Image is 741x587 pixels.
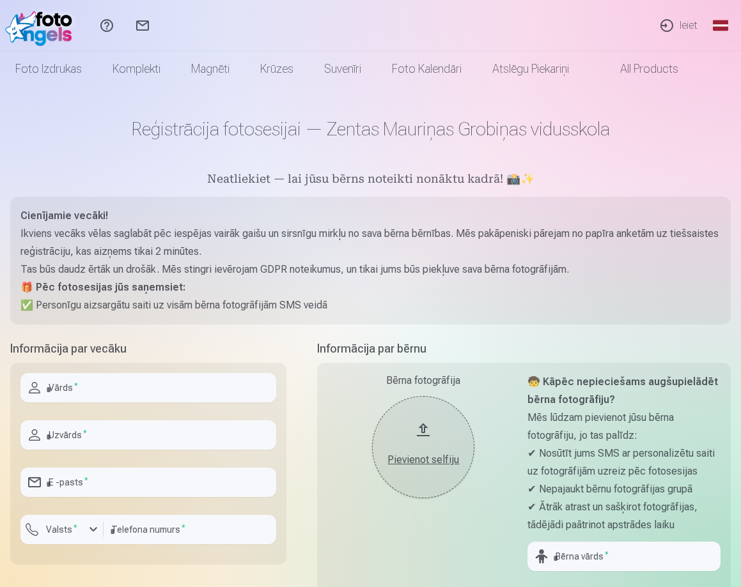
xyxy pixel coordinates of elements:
p: ✔ Nepajaukt bērnu fotogrāfijas grupā [527,480,721,498]
a: Komplekti [97,51,176,87]
a: Atslēgu piekariņi [477,51,584,87]
p: ✔ Nosūtīt jums SMS ar personalizētu saiti uz fotogrāfijām uzreiz pēc fotosesijas [527,445,721,480]
h1: Reģistrācija fotosesijai — Zentas Mauriņas Grobiņas vidusskola [10,118,731,141]
a: Foto kalendāri [377,51,477,87]
p: ✅ Personīgu aizsargātu saiti uz visām bērna fotogrāfijām SMS veidā [20,296,721,314]
a: Suvenīri [309,51,377,87]
label: Valsts [41,523,82,536]
strong: 🎁 Pēc fotosesijas jūs saņemsiet: [20,281,185,293]
button: Valsts* [20,515,104,544]
h5: Informācija par vecāku [10,340,286,358]
strong: 🧒 Kāpēc nepieciešams augšupielādēt bērna fotogrāfiju? [527,376,718,406]
div: Pievienot selfiju [385,452,462,468]
p: Tas būs daudz ērtāk un drošāk. Mēs stingri ievērojam GDPR noteikumus, un tikai jums būs piekļuve ... [20,261,721,278]
p: ✔ Ātrāk atrast un sašķirot fotogrāfijas, tādējādi paātrinot apstrādes laiku [527,498,721,534]
p: Mēs lūdzam pievienot jūsu bērna fotogrāfiju, jo tas palīdz: [527,409,721,445]
a: Magnēti [176,51,245,87]
a: Krūzes [245,51,309,87]
p: Ikviens vecāks vēlas saglabāt pēc iespējas vairāk gaišu un sirsnīgu mirkļu no sava bērna bērnības... [20,225,721,261]
h5: Neatliekiet — lai jūsu bērns noteikti nonāktu kadrā! 📸✨ [10,171,731,189]
a: All products [584,51,694,87]
button: Pievienot selfiju [372,396,474,498]
h5: Informācija par bērnu [317,340,731,358]
img: /fa1 [5,5,79,46]
strong: Cienījamie vecāki! [20,210,108,222]
div: Bērna fotogrāfija [327,373,520,388]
